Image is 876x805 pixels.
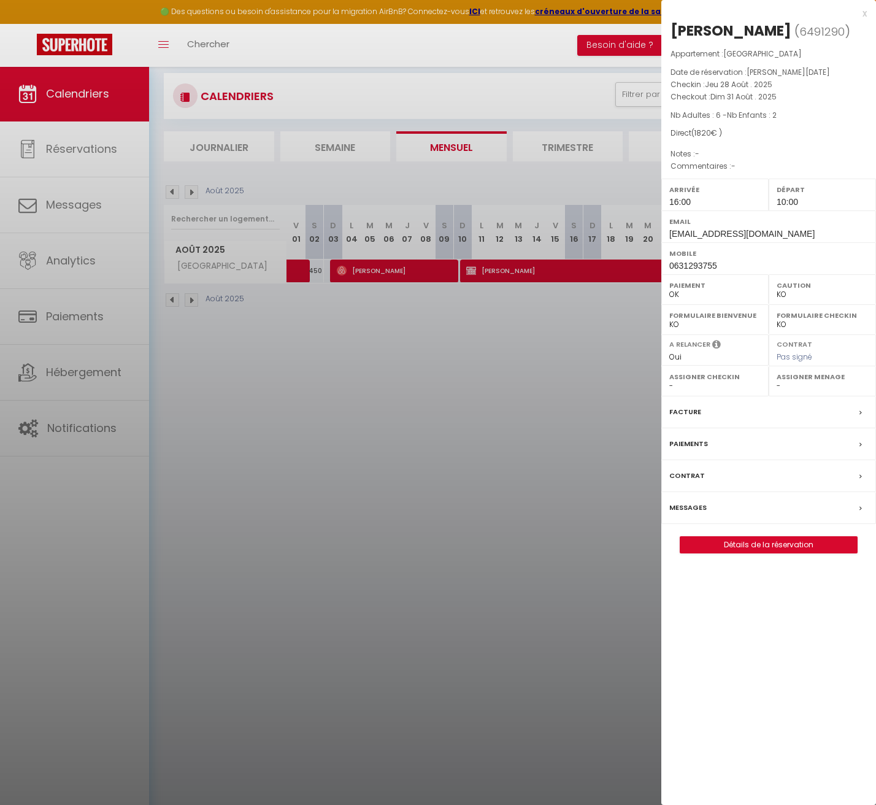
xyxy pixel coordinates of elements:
[799,24,845,39] span: 6491290
[669,371,761,383] label: Assigner Checkin
[731,161,736,171] span: -
[669,279,761,291] label: Paiement
[680,536,858,553] button: Détails de la réservation
[669,183,761,196] label: Arrivée
[777,197,798,207] span: 10:00
[670,148,867,160] p: Notes :
[670,91,867,103] p: Checkout :
[670,128,867,139] div: Direct
[777,183,868,196] label: Départ
[691,128,722,138] span: ( € )
[723,48,802,59] span: [GEOGRAPHIC_DATA]
[705,79,772,90] span: Jeu 28 Août . 2025
[670,79,867,91] p: Checkin :
[694,128,711,138] span: 1820
[669,261,717,271] span: 0631293755
[794,23,850,40] span: ( )
[661,6,867,21] div: x
[670,66,867,79] p: Date de réservation :
[777,371,868,383] label: Assigner Menage
[712,339,721,353] i: Sélectionner OUI si vous souhaiter envoyer les séquences de messages post-checkout
[669,229,815,239] span: [EMAIL_ADDRESS][DOMAIN_NAME]
[669,406,701,418] label: Facture
[669,247,868,260] label: Mobile
[777,279,868,291] label: Caution
[670,48,867,60] p: Appartement :
[747,67,830,77] span: [PERSON_NAME][DATE]
[670,160,867,172] p: Commentaires :
[669,339,710,350] label: A relancer
[727,110,777,120] span: Nb Enfants : 2
[710,91,777,102] span: Dim 31 Août . 2025
[680,537,857,553] a: Détails de la réservation
[669,215,868,228] label: Email
[695,148,699,159] span: -
[669,501,707,514] label: Messages
[669,309,761,322] label: Formulaire Bienvenue
[10,5,47,42] button: Ouvrir le widget de chat LiveChat
[670,110,777,120] span: Nb Adultes : 6 -
[669,437,708,450] label: Paiements
[777,352,812,362] span: Pas signé
[777,309,868,322] label: Formulaire Checkin
[670,21,791,40] div: [PERSON_NAME]
[669,197,691,207] span: 16:00
[669,469,705,482] label: Contrat
[777,339,812,347] label: Contrat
